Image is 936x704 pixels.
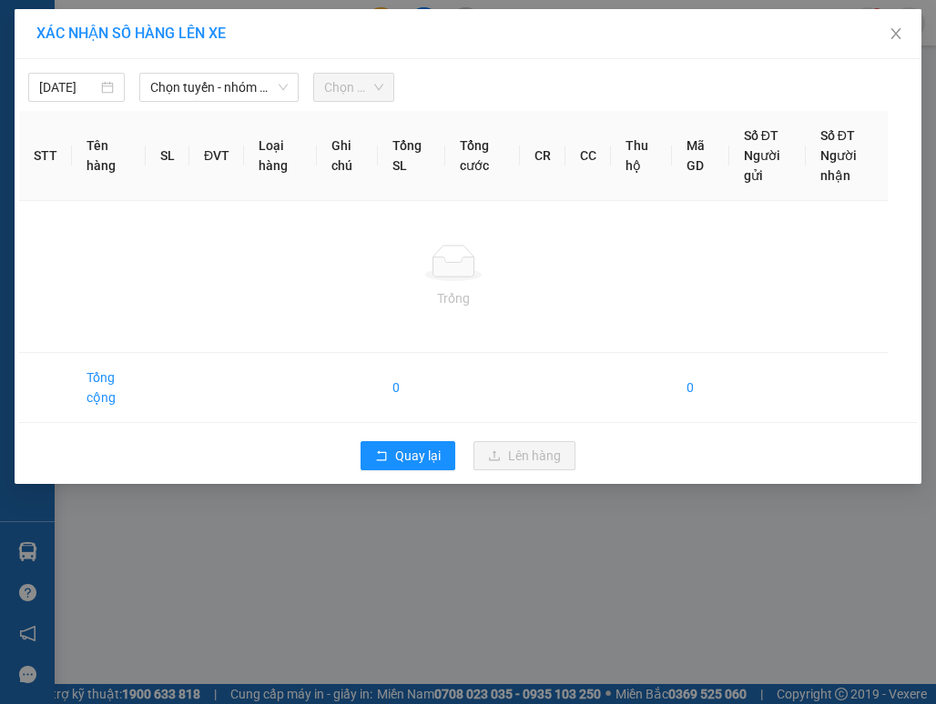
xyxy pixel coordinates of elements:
[395,446,441,466] span: Quay lại
[473,441,575,470] button: uploadLên hàng
[378,111,445,201] th: Tổng SL
[146,111,189,201] th: SL
[244,111,317,201] th: Loại hàng
[889,26,903,41] span: close
[870,9,921,60] button: Close
[36,25,226,42] span: XÁC NHẬN SỐ HÀNG LÊN XE
[150,74,288,101] span: Chọn tuyến - nhóm tuyến
[611,111,672,201] th: Thu hộ
[375,449,388,464] span: rollback
[39,77,97,97] input: 12/10/2025
[189,111,244,201] th: ĐVT
[565,111,611,201] th: CC
[744,128,778,143] span: Số ĐT
[672,353,729,423] td: 0
[672,111,729,201] th: Mã GD
[317,111,379,201] th: Ghi chú
[820,128,855,143] span: Số ĐT
[820,148,857,183] span: Người nhận
[324,74,382,101] span: Chọn chuyến
[744,148,780,183] span: Người gửi
[445,111,520,201] th: Tổng cước
[72,353,146,423] td: Tổng cộng
[34,288,873,308] div: Trống
[520,111,565,201] th: CR
[278,82,289,93] span: down
[361,441,455,470] button: rollbackQuay lại
[19,111,72,201] th: STT
[72,111,146,201] th: Tên hàng
[378,353,445,423] td: 0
